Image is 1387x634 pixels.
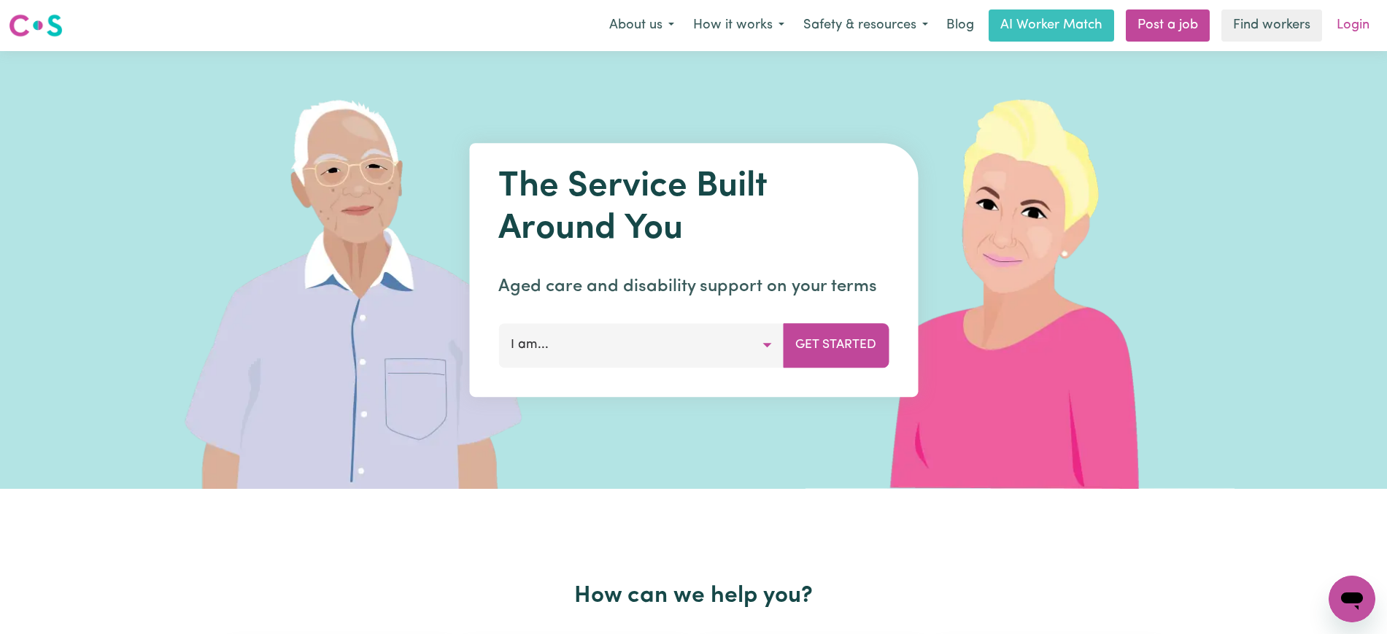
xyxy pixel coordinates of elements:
h2: How can we help you? [221,582,1167,610]
button: How it works [684,10,794,41]
a: Login [1328,9,1378,42]
img: Careseekers logo [9,12,63,39]
h1: The Service Built Around You [498,166,889,250]
p: Aged care and disability support on your terms [498,274,889,300]
a: Blog [938,9,983,42]
button: About us [600,10,684,41]
a: Find workers [1221,9,1322,42]
button: Get Started [783,323,889,367]
a: Careseekers logo [9,9,63,42]
button: I am... [498,323,784,367]
button: Safety & resources [794,10,938,41]
iframe: Button to launch messaging window [1329,576,1375,622]
a: AI Worker Match [989,9,1114,42]
a: Post a job [1126,9,1210,42]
